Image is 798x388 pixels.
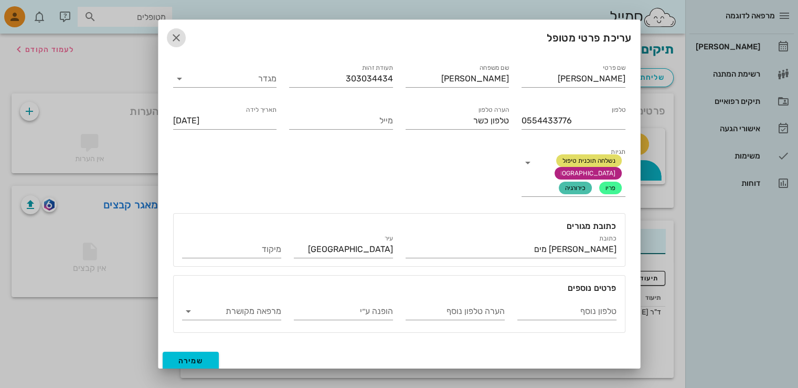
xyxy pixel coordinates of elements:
span: פריו [605,182,615,194]
label: תגיות [611,148,625,156]
span: [DEMOGRAPHIC_DATA] [561,167,615,180]
div: מגדר [173,70,277,87]
div: כתובת מגורים [174,214,625,233]
button: שמירה [163,352,219,371]
span: נשלחה תוכנית טיפול [562,154,615,167]
label: כתובת [599,235,616,243]
div: פרטים נוספים [174,276,625,295]
label: תאריך לידה [246,106,276,114]
div: תגיותנשלחה תוכנית טיפול[DEMOGRAPHIC_DATA]פריוכירורגיה [522,154,625,196]
label: הערה טלפון [478,106,509,114]
label: תעודת זהות [361,64,392,72]
label: טלפון [611,106,625,114]
span: שמירה [178,356,204,365]
label: עיר [384,235,393,243]
span: כירורגיה [565,182,586,194]
label: שם פרטי [603,64,625,72]
label: שם משפחה [480,64,509,72]
div: עריכת פרטי מטופל [158,20,640,56]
